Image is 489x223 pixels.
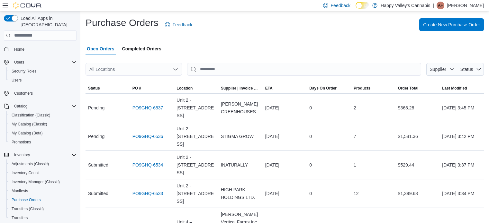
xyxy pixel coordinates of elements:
[9,76,24,84] a: Users
[9,196,43,204] a: Purchase Orders
[442,86,467,91] span: Last Modified
[12,78,22,83] span: Users
[12,90,35,97] a: Customers
[9,67,39,75] a: Security Roles
[132,86,141,91] span: PO #
[14,104,27,109] span: Catalog
[88,133,104,140] span: Pending
[12,179,60,184] span: Inventory Manager (Classic)
[1,102,79,111] button: Catalog
[439,159,484,171] div: [DATE] 3:37 PM
[87,42,114,55] span: Open Orders
[9,138,77,146] span: Promotions
[12,113,50,118] span: Classification (Classic)
[14,60,24,65] span: Users
[14,91,33,96] span: Customers
[6,67,79,76] button: Security Roles
[177,125,216,148] span: Unit 2 - [STREET_ADDRESS]
[173,67,178,72] button: Open list of options
[439,101,484,114] div: [DATE] 3:45 PM
[9,214,77,222] span: Transfers
[221,86,260,91] span: Supplier | Invoice Number
[9,178,77,186] span: Inventory Manager (Classic)
[460,67,473,72] span: Status
[1,89,79,98] button: Customers
[9,214,30,222] a: Transfers
[122,42,161,55] span: Completed Orders
[9,67,77,75] span: Security Roles
[395,130,440,143] div: $1,581.36
[439,83,484,93] button: Last Modified
[331,2,350,9] span: Feedback
[9,138,34,146] a: Promotions
[6,186,79,195] button: Manifests
[395,83,440,93] button: Order Total
[88,190,108,197] span: Submitted
[130,83,174,93] button: PO #
[6,204,79,213] button: Transfers (Classic)
[6,168,79,177] button: Inventory Count
[187,63,421,76] input: This is a search bar. After typing your query, hit enter to filter the results lower in the page.
[88,161,108,169] span: Submitted
[9,196,77,204] span: Purchase Orders
[132,133,163,140] a: PO9GHQ-6536
[354,86,370,91] span: Products
[12,89,77,97] span: Customers
[6,213,79,222] button: Transfers
[263,101,307,114] div: [DATE]
[12,69,36,74] span: Security Roles
[457,63,484,76] button: Status
[6,177,79,186] button: Inventory Manager (Classic)
[9,129,77,137] span: My Catalog (Beta)
[9,205,77,213] span: Transfers (Classic)
[9,160,77,168] span: Adjustments (Classic)
[9,187,31,195] a: Manifests
[437,2,444,9] div: Amanda Finnbogason
[12,151,32,159] button: Inventory
[439,130,484,143] div: [DATE] 3:42 PM
[6,159,79,168] button: Adjustments (Classic)
[6,195,79,204] button: Purchase Orders
[354,133,356,140] span: 7
[9,169,41,177] a: Inventory Count
[309,104,312,112] span: 0
[177,86,193,91] div: Location
[12,46,27,53] a: Home
[426,63,457,76] button: Supplier
[12,58,27,66] button: Users
[395,187,440,200] div: $1,399.68
[9,76,77,84] span: Users
[173,21,192,28] span: Feedback
[9,160,51,168] a: Adjustments (Classic)
[9,120,50,128] a: My Catalog (Classic)
[309,133,312,140] span: 0
[263,159,307,171] div: [DATE]
[9,129,45,137] a: My Catalog (Beta)
[12,45,77,53] span: Home
[13,2,42,9] img: Cova
[1,58,79,67] button: Users
[6,76,79,85] button: Users
[309,161,312,169] span: 0
[174,83,218,93] button: Location
[12,206,44,211] span: Transfers (Classic)
[395,159,440,171] div: $529.44
[12,215,28,220] span: Transfers
[162,18,195,31] a: Feedback
[12,151,77,159] span: Inventory
[12,102,77,110] span: Catalog
[86,16,158,29] h1: Purchase Orders
[9,111,53,119] a: Classification (Classic)
[9,205,46,213] a: Transfers (Classic)
[14,47,24,52] span: Home
[309,86,337,91] span: Days On Order
[398,86,419,91] span: Order Total
[132,104,163,112] a: PO9GHQ-6537
[438,2,443,9] span: AF
[9,120,77,128] span: My Catalog (Classic)
[12,58,77,66] span: Users
[419,18,484,31] button: Create New Purchase Order
[1,150,79,159] button: Inventory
